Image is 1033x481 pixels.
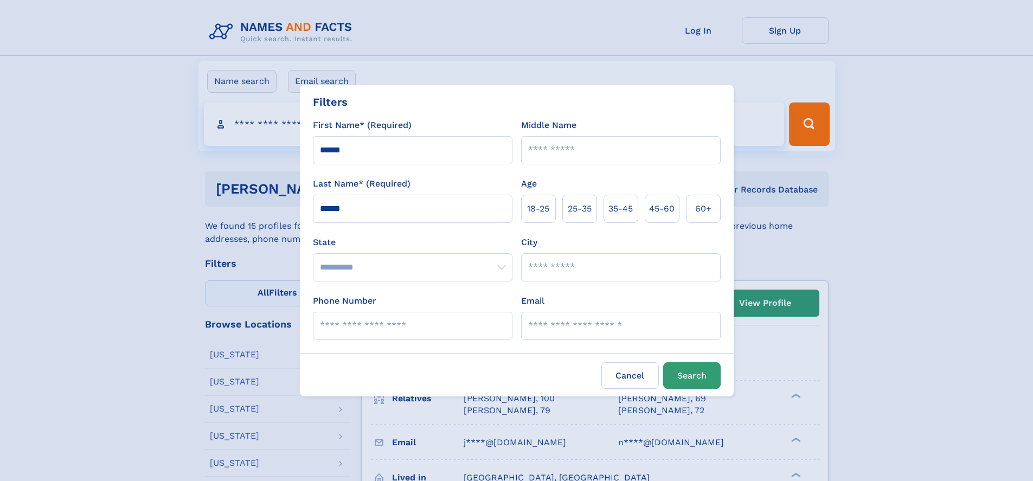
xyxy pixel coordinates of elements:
label: Middle Name [521,119,576,132]
span: 18‑25 [527,202,549,215]
label: Cancel [601,362,659,389]
label: Last Name* (Required) [313,177,410,190]
label: First Name* (Required) [313,119,412,132]
span: 60+ [695,202,711,215]
label: Age [521,177,537,190]
span: 25‑35 [568,202,592,215]
label: State [313,236,512,249]
span: 35‑45 [608,202,633,215]
button: Search [663,362,721,389]
label: Phone Number [313,294,376,307]
label: Email [521,294,544,307]
div: Filters [313,94,348,110]
span: 45‑60 [649,202,675,215]
label: City [521,236,537,249]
